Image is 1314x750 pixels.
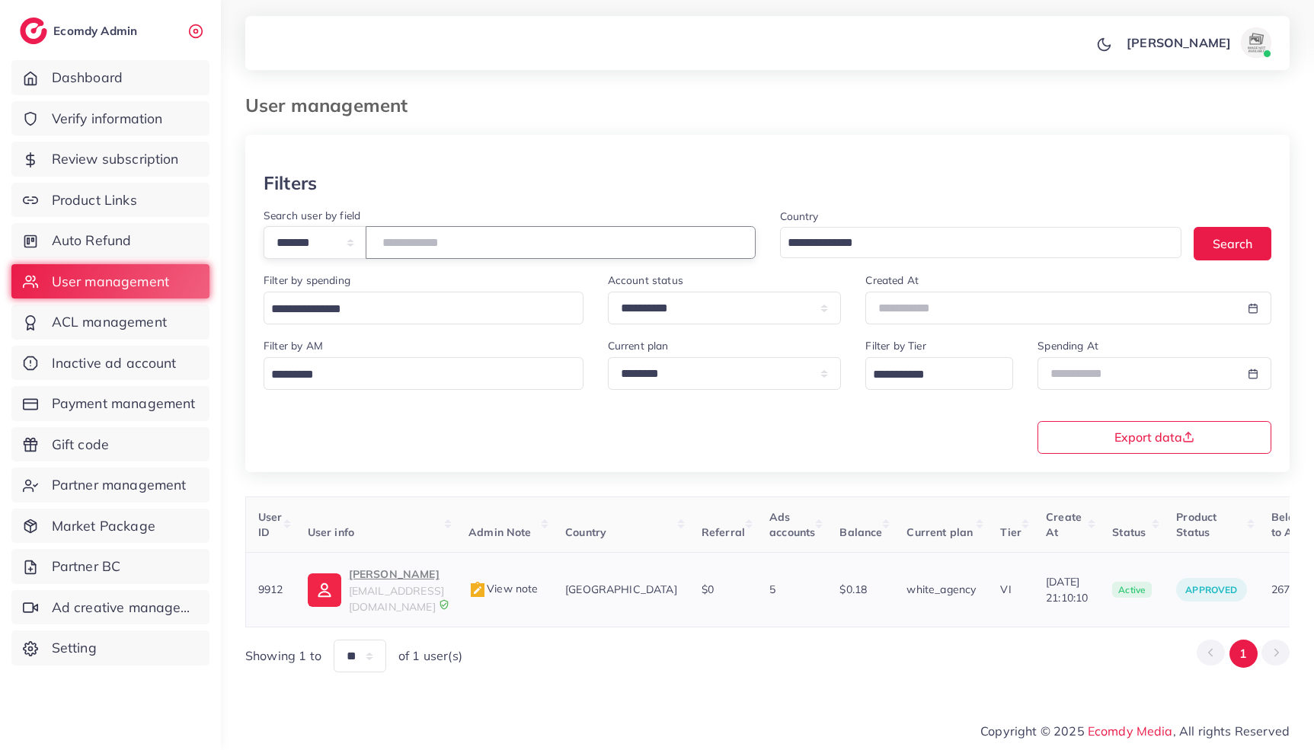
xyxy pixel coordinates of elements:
span: 5 [769,582,775,596]
label: Created At [865,273,919,288]
span: User ID [258,510,283,539]
span: of 1 user(s) [398,647,462,665]
a: Auto Refund [11,223,209,258]
span: Ads accounts [769,510,815,539]
span: $0 [702,582,714,596]
span: VI [1000,582,1011,596]
span: , All rights Reserved [1173,722,1290,740]
label: Country [780,209,819,224]
span: Referral [702,525,745,539]
span: Partner BC [52,557,121,576]
span: 9912 [258,582,283,596]
span: white_agency [906,582,976,596]
span: Admin Note [468,525,532,539]
a: Dashboard [11,60,209,95]
span: User info [308,525,354,539]
button: Search [1194,227,1271,260]
ul: Pagination [1197,640,1290,668]
span: Product Status [1176,510,1216,539]
span: [GEOGRAPHIC_DATA] [565,582,677,596]
input: Search for option [868,363,993,387]
a: Review subscription [11,142,209,177]
a: Product Links [11,183,209,218]
img: logo [20,18,47,44]
span: Auto Refund [52,231,132,251]
a: Payment management [11,386,209,421]
a: Market Package [11,509,209,544]
span: Verify information [52,109,163,129]
label: Current plan [608,338,669,353]
button: Export data [1037,421,1271,454]
h3: Filters [264,172,317,194]
label: Search user by field [264,208,360,223]
span: Tier [1000,525,1021,539]
a: User management [11,264,209,299]
a: Verify information [11,101,209,136]
label: Filter by AM [264,338,323,353]
span: Export data [1114,431,1194,443]
img: ic-user-info.36bf1079.svg [308,573,341,607]
a: Ad creative management [11,590,209,625]
span: Current plan [906,525,973,539]
span: Belong to AM [1271,510,1308,539]
img: 9CAL8B2pu8EFxCJHYAAAAldEVYdGRhdGU6Y3JlYXRlADIwMjItMTItMDlUMDQ6NTg6MzkrMDA6MDBXSlgLAAAAJXRFWHRkYXR... [439,599,449,610]
input: Search for option [266,298,564,321]
label: Filter by Tier [865,338,926,353]
div: Search for option [865,357,1013,390]
div: Search for option [780,227,1182,258]
span: Copyright © 2025 [980,722,1290,740]
a: Inactive ad account [11,346,209,381]
div: Search for option [264,357,583,390]
a: ACL management [11,305,209,340]
input: Search for option [266,363,564,387]
span: Dashboard [52,68,123,88]
button: Go to page 1 [1229,640,1258,668]
span: Status [1112,525,1146,539]
span: User management [52,272,169,292]
span: Ad creative management [52,598,198,618]
a: [PERSON_NAME]avatar [1118,27,1277,58]
span: Setting [52,638,97,658]
span: Review subscription [52,149,179,169]
label: Filter by spending [264,273,350,288]
span: [EMAIL_ADDRESS][DOMAIN_NAME] [349,584,444,613]
span: 26790 [1271,582,1303,596]
span: [DATE] 21:10:10 [1046,574,1088,605]
span: Gift code [52,435,109,455]
h2: Ecomdy Admin [53,24,141,38]
div: Search for option [264,292,583,324]
label: Account status [608,273,683,288]
p: [PERSON_NAME] [349,565,444,583]
span: Partner management [52,475,187,495]
a: Partner management [11,468,209,503]
a: Ecomdy Media [1088,723,1173,739]
img: avatar [1241,27,1271,58]
span: Market Package [52,516,155,536]
p: [PERSON_NAME] [1127,34,1231,52]
span: Product Links [52,190,137,210]
span: active [1112,582,1152,598]
span: Country [565,525,606,539]
a: Partner BC [11,549,209,584]
a: [PERSON_NAME][EMAIL_ADDRESS][DOMAIN_NAME] [308,565,444,614]
span: ACL management [52,312,167,332]
a: logoEcomdy Admin [20,18,141,44]
span: View note [468,582,538,595]
img: admin_note.cdd0b510.svg [468,581,487,599]
input: Search for option [782,231,1162,255]
h3: User management [245,94,420,116]
span: Create At [1046,510,1082,539]
span: Balance [839,525,882,539]
label: Spending At [1037,338,1098,353]
a: Setting [11,630,209,665]
span: approved [1185,584,1237,595]
a: Gift code [11,427,209,462]
span: $0.18 [839,582,867,596]
span: Showing 1 to [245,647,321,665]
span: Inactive ad account [52,353,177,373]
span: Payment management [52,394,196,413]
